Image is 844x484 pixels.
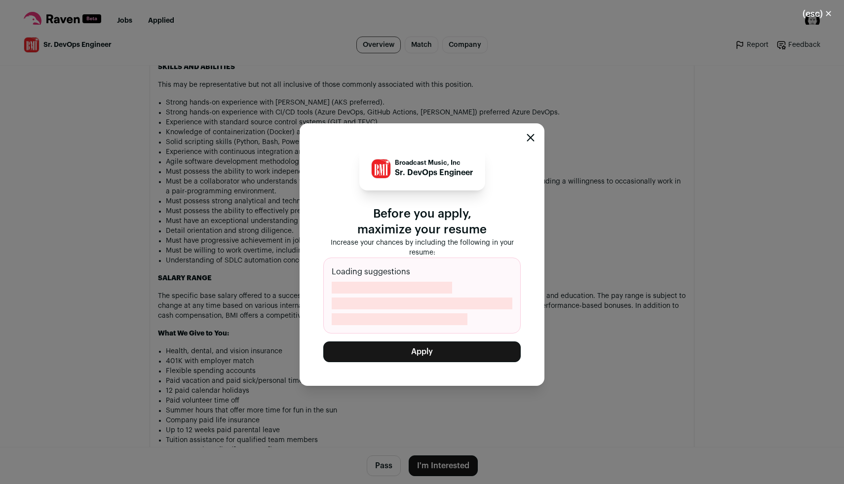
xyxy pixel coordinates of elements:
button: Apply [323,341,521,362]
p: Sr. DevOps Engineer [395,167,473,179]
p: Before you apply, maximize your resume [323,206,521,238]
p: Increase your chances by including the following in your resume: [323,238,521,258]
img: e0f0a772ecafa4101532b8f2d099284d7f770f04afc84169e9da9f1ebf6e21fc.jpg [372,159,390,178]
p: Broadcast Music, Inc [395,159,473,167]
button: Close modal [791,3,844,25]
div: Loading suggestions [323,258,521,334]
button: Close modal [527,134,535,142]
